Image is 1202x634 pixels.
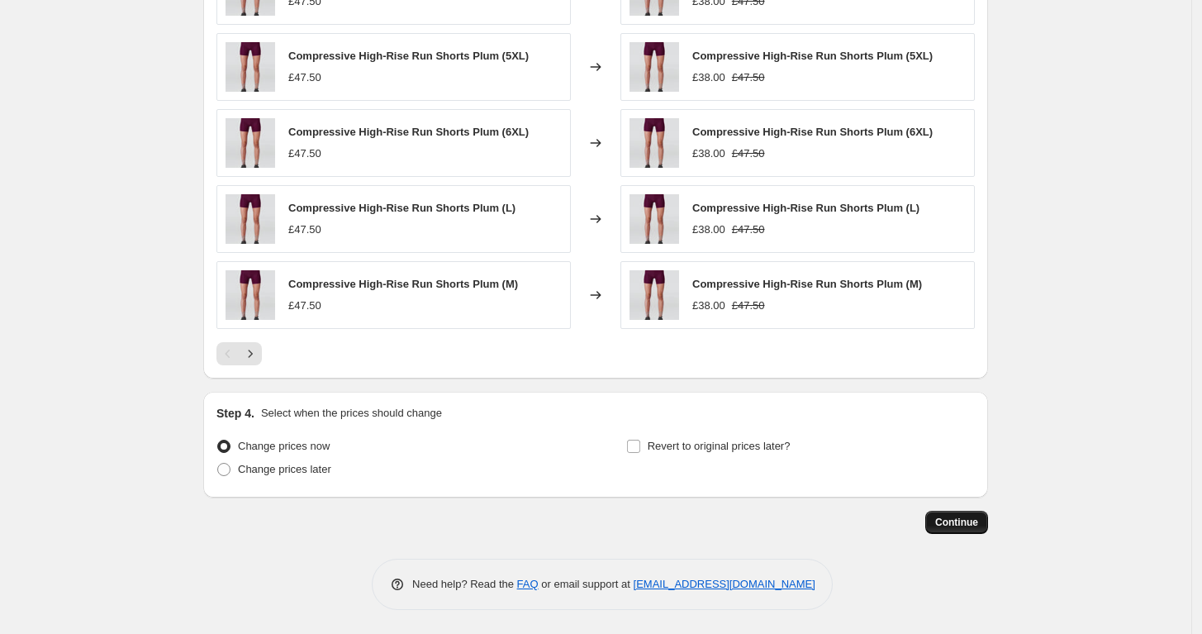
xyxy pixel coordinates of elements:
img: 4013-pp_1_80x.jpg [226,42,275,92]
h2: Step 4. [216,405,254,422]
img: 4013-pp_1_80x.jpg [226,194,275,244]
span: Need help? Read the [412,578,517,590]
img: 4013-pp_1_80x.jpg [630,118,679,168]
strike: £47.50 [732,69,765,86]
button: Next [239,342,262,365]
span: Revert to original prices later? [648,440,791,452]
strike: £47.50 [732,145,765,162]
img: 4013-pp_1_80x.jpg [630,42,679,92]
a: FAQ [517,578,539,590]
img: 4013-pp_1_80x.jpg [226,118,275,168]
div: £38.00 [692,298,725,314]
img: 4013-pp_1_80x.jpg [630,270,679,320]
span: Compressive High-Rise Run Shorts Plum (5XL) [288,50,529,62]
span: Compressive High-Rise Run Shorts Plum (5XL) [692,50,933,62]
button: Continue [925,511,988,534]
div: £47.50 [288,298,321,314]
div: £38.00 [692,69,725,86]
div: £47.50 [288,69,321,86]
span: Compressive High-Rise Run Shorts Plum (6XL) [692,126,933,138]
span: or email support at [539,578,634,590]
span: Continue [935,516,978,529]
span: Compressive High-Rise Run Shorts Plum (L) [288,202,515,214]
span: Change prices later [238,463,331,475]
div: £38.00 [692,145,725,162]
img: 4013-pp_1_80x.jpg [630,194,679,244]
img: 4013-pp_1_80x.jpg [226,270,275,320]
nav: Pagination [216,342,262,365]
span: Compressive High-Rise Run Shorts Plum (M) [288,278,518,290]
span: Compressive High-Rise Run Shorts Plum (M) [692,278,922,290]
div: £47.50 [288,145,321,162]
a: [EMAIL_ADDRESS][DOMAIN_NAME] [634,578,815,590]
div: £47.50 [288,222,321,238]
p: Select when the prices should change [261,405,442,422]
strike: £47.50 [732,298,765,314]
span: Compressive High-Rise Run Shorts Plum (6XL) [288,126,529,138]
span: Change prices now [238,440,330,452]
strike: £47.50 [732,222,765,238]
div: £38.00 [692,222,725,238]
span: Compressive High-Rise Run Shorts Plum (L) [692,202,919,214]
